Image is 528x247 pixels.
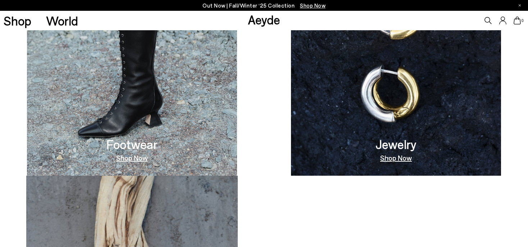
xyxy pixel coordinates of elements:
[46,14,78,27] a: World
[116,154,148,161] a: Shop Now
[4,14,31,27] a: Shop
[380,154,412,161] a: Shop Now
[300,2,326,9] span: Navigate to /collections/new-in
[202,1,326,10] p: Out Now | Fall/Winter ‘25 Collection
[106,138,158,151] h3: Footwear
[514,17,521,24] a: 0
[521,19,524,23] span: 0
[375,138,417,151] h3: Jewelry
[248,12,280,27] a: Aeyde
